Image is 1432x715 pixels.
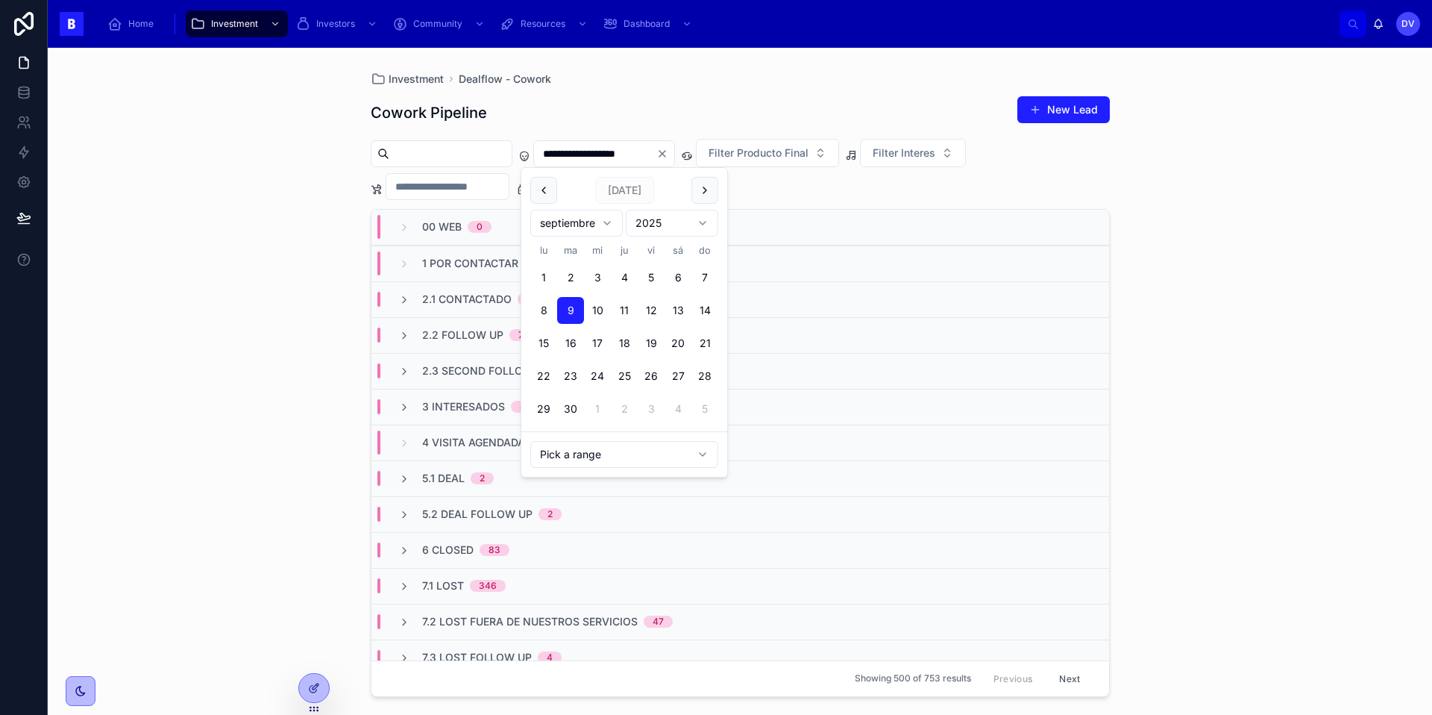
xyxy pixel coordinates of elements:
button: viernes, 5 de septiembre de 2025 [638,264,665,291]
button: martes, 23 de septiembre de 2025 [557,363,584,390]
button: domingo, 7 de septiembre de 2025 [691,264,718,291]
a: Investors [291,10,385,37]
button: lunes, 22 de septiembre de 2025 [530,363,557,390]
span: 2.1 Contactado [422,292,512,307]
a: Dashboard [598,10,700,37]
button: jueves, 2 de octubre de 2025 [611,396,638,422]
button: Next [1049,667,1090,690]
th: lunes [530,243,557,258]
button: jueves, 18 de septiembre de 2025 [611,330,638,357]
a: Dealflow - Cowork [459,72,551,87]
th: miércoles [584,243,611,258]
button: lunes, 1 de septiembre de 2025 [530,264,557,291]
div: 4 [547,652,553,664]
span: Investment [389,72,444,87]
span: Showing 500 of 753 results [855,673,971,685]
button: domingo, 14 de septiembre de 2025 [691,297,718,324]
button: sábado, 13 de septiembre de 2025 [665,297,691,324]
button: sábado, 20 de septiembre de 2025 [665,330,691,357]
a: Community [388,10,492,37]
span: 1 Por Contactar [422,256,518,271]
span: DV [1401,18,1415,30]
button: miércoles, 24 de septiembre de 2025 [584,363,611,390]
div: 47 [653,616,664,628]
span: Dashboard [624,18,670,30]
span: Resources [521,18,565,30]
button: jueves, 25 de septiembre de 2025 [611,363,638,390]
button: domingo, 21 de septiembre de 2025 [691,330,718,357]
button: viernes, 26 de septiembre de 2025 [638,363,665,390]
span: 2.3 Second Follow Up [422,363,550,378]
span: 5.1 Deal [422,471,465,486]
button: Relative time [530,441,718,468]
button: sábado, 6 de septiembre de 2025 [665,264,691,291]
img: App logo [60,12,84,36]
button: sábado, 27 de septiembre de 2025 [665,363,691,390]
button: martes, 16 de septiembre de 2025 [557,330,584,357]
button: martes, 2 de septiembre de 2025 [557,264,584,291]
button: Select Button [860,139,966,167]
th: martes [557,243,584,258]
button: Today, martes, 9 de septiembre de 2025, selected [557,297,584,324]
button: domingo, 28 de septiembre de 2025 [691,363,718,390]
span: 7.1 Lost [422,578,464,593]
button: jueves, 11 de septiembre de 2025 [611,297,638,324]
span: 3 Interesados [422,399,505,414]
span: 2.2 Follow Up [422,328,503,343]
button: jueves, 4 de septiembre de 2025 [611,264,638,291]
button: Clear [656,148,674,160]
div: 2 [547,508,553,520]
div: 7 [518,329,524,341]
button: lunes, 15 de septiembre de 2025 [530,330,557,357]
button: miércoles, 1 de octubre de 2025 [584,396,611,422]
div: 0 [477,221,483,233]
span: Home [128,18,154,30]
span: 6 Closed [422,543,474,558]
div: 2 [480,472,485,484]
button: domingo, 5 de octubre de 2025 [691,396,718,422]
button: lunes, 29 de septiembre de 2025 [530,396,557,422]
button: martes, 30 de septiembre de 2025 [557,396,584,422]
h1: Cowork Pipeline [371,102,487,123]
button: viernes, 19 de septiembre de 2025 [638,330,665,357]
span: Filter Producto Final [709,146,808,160]
span: 00 Web [422,219,462,234]
a: Investment [186,10,288,37]
button: miércoles, 17 de septiembre de 2025 [584,330,611,357]
a: Resources [495,10,595,37]
div: scrollable content [95,7,1340,40]
button: lunes, 8 de septiembre de 2025 [530,297,557,324]
span: 7.2 Lost Fuera de nuestros servicios [422,614,638,629]
span: 5.2 Deal Follow Up [422,507,533,522]
button: viernes, 12 de septiembre de 2025 [638,297,665,324]
a: Investment [371,72,444,87]
table: septiembre 2025 [530,243,718,422]
span: Community [413,18,462,30]
th: jueves [611,243,638,258]
span: 7.3 Lost Follow Up [422,650,532,665]
button: Select Button [696,139,839,167]
div: 4 [520,401,526,413]
div: 83 [489,544,500,556]
th: sábado [665,243,691,258]
button: sábado, 4 de octubre de 2025 [665,396,691,422]
div: 346 [479,580,497,592]
th: viernes [638,243,665,258]
button: viernes, 3 de octubre de 2025 [638,396,665,422]
span: Filter Interes [873,146,935,160]
span: Investors [316,18,355,30]
button: miércoles, 10 de septiembre de 2025 [584,297,611,324]
span: 4 Visita Agendada [422,435,525,450]
span: Investment [211,18,258,30]
a: Home [103,10,164,37]
th: domingo [691,243,718,258]
button: New Lead [1017,96,1110,123]
button: miércoles, 3 de septiembre de 2025 [584,264,611,291]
